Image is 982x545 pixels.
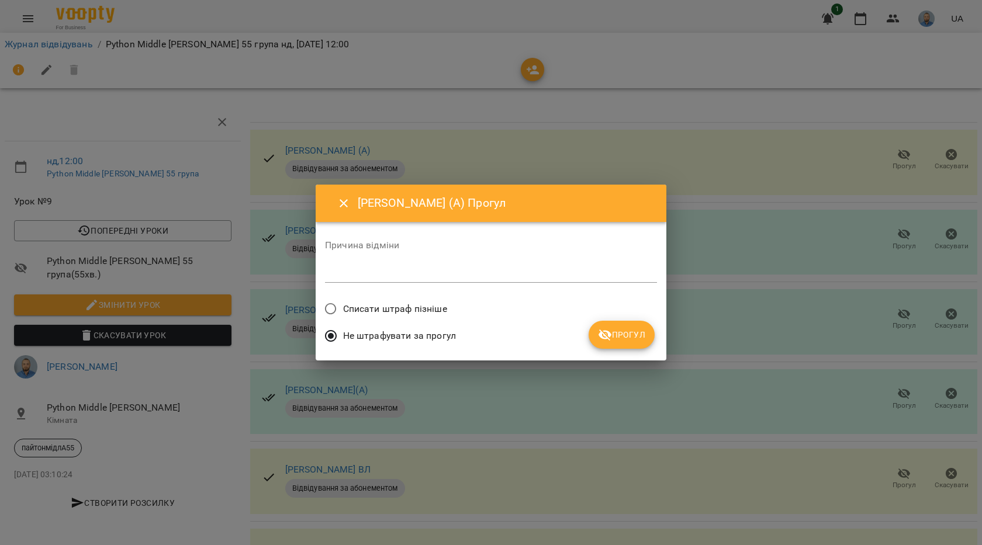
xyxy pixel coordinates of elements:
span: Списати штраф пізніше [343,302,447,316]
h6: [PERSON_NAME] (А) Прогул [358,194,652,212]
span: Не штрафувати за прогул [343,329,456,343]
button: Прогул [589,321,655,349]
span: Прогул [598,328,645,342]
button: Close [330,189,358,217]
label: Причина відміни [325,241,657,250]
